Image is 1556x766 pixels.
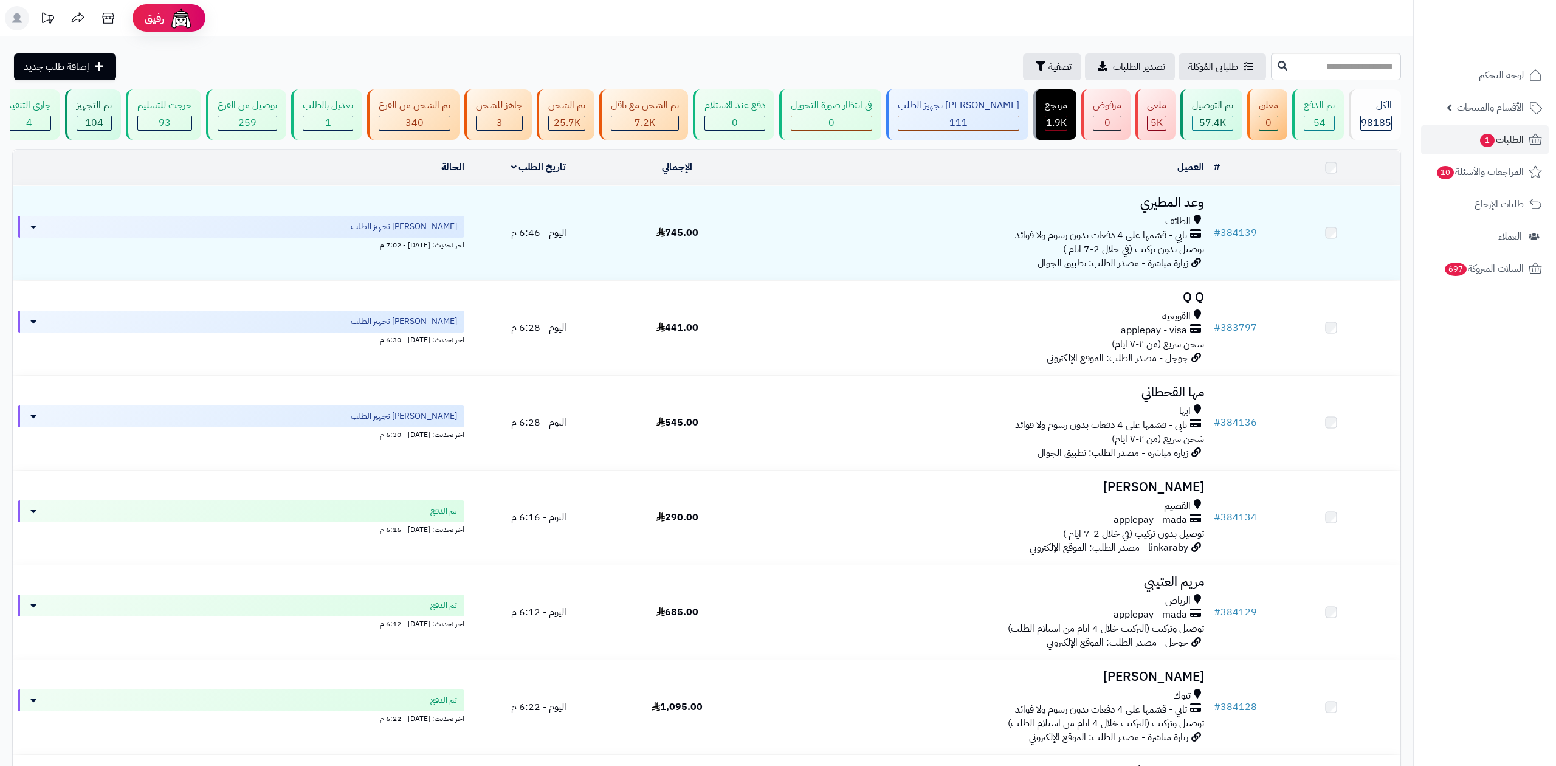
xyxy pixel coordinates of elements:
[554,116,580,130] span: 25.7K
[1214,415,1257,430] a: #384136
[1214,510,1220,525] span: #
[138,116,191,130] div: 93
[1214,510,1257,525] a: #384134
[218,116,277,130] div: 259
[1179,53,1266,80] a: طلباتي المُوكلة
[18,711,464,724] div: اخر تحديث: [DATE] - 6:22 م
[1498,228,1522,245] span: العملاء
[511,605,566,619] span: اليوم - 6:12 م
[1360,98,1392,112] div: الكل
[238,116,256,130] span: 259
[656,226,698,240] span: 745.00
[1178,89,1245,140] a: تم التوصيل 57.4K
[1015,703,1187,717] span: تابي - قسّمها على 4 دفعات بدون رسوم ولا فوائد
[511,160,566,174] a: تاريخ الطلب
[1008,716,1204,731] span: توصيل وتركيب (التركيب خلال 4 ايام من استلام الطلب)
[77,116,111,130] div: 104
[1214,320,1257,335] a: #383797
[26,116,32,130] span: 4
[690,89,777,140] a: دفع عند الاستلام 0
[1259,116,1278,130] div: 0
[63,89,123,140] a: تم التجهيز 104
[656,415,698,430] span: 545.00
[1093,98,1121,112] div: مرفوض
[1031,89,1079,140] a: مرتجع 1.9K
[1421,254,1549,283] a: السلات المتروكة697
[1038,256,1188,271] span: زيارة مباشرة - مصدر الطلب: تطبيق الجوال
[1188,60,1238,74] span: طلباتي المُوكلة
[511,700,566,714] span: اليوم - 6:22 م
[1192,98,1233,112] div: تم التوصيل
[884,89,1031,140] a: [PERSON_NAME] تجهيز الطلب 111
[497,116,503,130] span: 3
[1063,526,1204,541] span: توصيل بدون تركيب (في خلال 2-7 ايام )
[379,116,450,130] div: 340
[430,694,457,706] span: تم الدفع
[1214,700,1257,714] a: #384128
[652,700,703,714] span: 1,095.00
[7,116,50,130] div: 4
[1165,594,1191,608] span: الرياض
[1304,98,1335,112] div: تم الدفع
[635,116,655,130] span: 7.2K
[656,510,698,525] span: 290.00
[1164,499,1191,513] span: القصيم
[751,291,1203,305] h3: Q Q
[351,410,457,423] span: [PERSON_NAME] تجهيز الطلب
[1214,160,1220,174] a: #
[1151,116,1163,130] span: 5K
[511,510,566,525] span: اليوم - 6:16 م
[791,116,872,130] div: 0
[1421,222,1549,251] a: العملاء
[1114,513,1187,527] span: applepay - mada
[1265,116,1272,130] span: 0
[85,116,103,130] span: 104
[705,116,765,130] div: 0
[1112,432,1204,446] span: شحن سريع (من ٢-٧ ايام)
[18,333,464,345] div: اخر تحديث: [DATE] - 6:30 م
[1112,337,1204,351] span: شحن سريع (من ٢-٧ ايام)
[1199,116,1226,130] span: 57.4K
[1085,53,1175,80] a: تصدير الطلبات
[1421,157,1549,187] a: المراجعات والأسئلة10
[204,89,289,140] a: توصيل من الفرع 259
[159,116,171,130] span: 93
[1165,215,1191,229] span: الطائف
[1030,540,1188,555] span: linkaraby - مصدر الطلب: الموقع الإلكتروني
[1479,131,1524,148] span: الطلبات
[751,575,1203,589] h3: مريم العتيبي
[1245,89,1290,140] a: معلق 0
[1214,226,1257,240] a: #384139
[1421,190,1549,219] a: طلبات الإرجاع
[1093,116,1121,130] div: 0
[1133,89,1178,140] a: ملغي 5K
[1346,89,1403,140] a: الكل98185
[430,505,457,517] span: تم الدفع
[1473,23,1544,49] img: logo-2.png
[511,320,566,335] span: اليوم - 6:28 م
[1174,689,1191,703] span: تبوك
[1193,116,1233,130] div: 57416
[704,98,765,112] div: دفع عند الاستلام
[18,616,464,629] div: اخر تحديث: [DATE] - 6:12 م
[1214,415,1220,430] span: #
[303,98,353,112] div: تعديل بالطلب
[751,385,1203,399] h3: مها القحطاني
[732,116,738,130] span: 0
[18,238,464,250] div: اخر تحديث: [DATE] - 7:02 م
[1079,89,1133,140] a: مرفوض 0
[828,116,835,130] span: 0
[365,89,462,140] a: تم الشحن من الفرع 340
[1177,160,1204,174] a: العميل
[1046,116,1067,130] span: 1.9K
[751,480,1203,494] h3: [PERSON_NAME]
[476,98,523,112] div: جاهز للشحن
[1436,165,1454,179] span: 10
[405,116,424,130] span: 340
[169,6,193,30] img: ai-face.png
[1214,700,1220,714] span: #
[1313,116,1326,130] span: 54
[1421,61,1549,90] a: لوحة التحكم
[511,415,566,430] span: اليوم - 6:28 م
[549,116,585,130] div: 25674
